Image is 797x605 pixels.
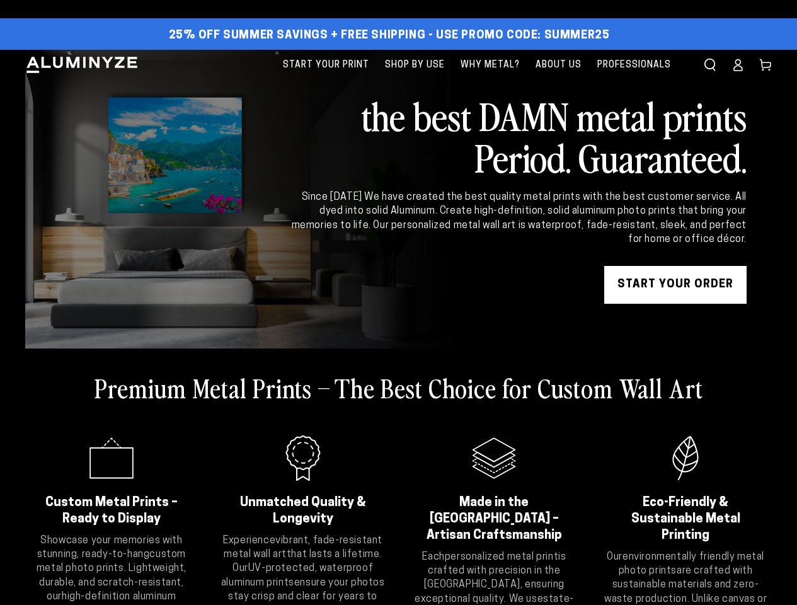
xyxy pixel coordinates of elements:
h2: the best DAMN metal prints Period. Guaranteed. [289,95,747,178]
strong: UV-protected, waterproof aluminum prints [221,563,374,587]
strong: environmentally friendly metal photo prints [619,552,764,576]
h2: Eco-Friendly & Sustainable Metal Printing [615,495,756,544]
span: Shop By Use [385,57,445,73]
a: Professionals [591,50,677,81]
div: Since [DATE] We have created the best quality metal prints with the best customer service. All dy... [289,190,747,247]
a: About Us [529,50,588,81]
a: Why Metal? [454,50,526,81]
span: Why Metal? [461,57,520,73]
img: Aluminyze [25,55,139,74]
a: START YOUR Order [604,266,747,304]
span: About Us [536,57,582,73]
strong: vibrant, fade-resistant metal wall art [224,536,382,560]
span: Professionals [597,57,671,73]
a: Shop By Use [379,50,451,81]
a: Start Your Print [277,50,376,81]
strong: personalized metal print [445,552,558,562]
h2: Premium Metal Prints – The Best Choice for Custom Wall Art [95,371,703,404]
summary: Search our site [696,51,724,79]
h2: Unmatched Quality & Longevity [232,495,374,527]
span: 25% off Summer Savings + Free Shipping - Use Promo Code: SUMMER25 [169,29,610,43]
h2: Made in the [GEOGRAPHIC_DATA] – Artisan Craftsmanship [424,495,565,544]
h2: Custom Metal Prints – Ready to Display [41,495,182,527]
span: Start Your Print [283,57,369,73]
